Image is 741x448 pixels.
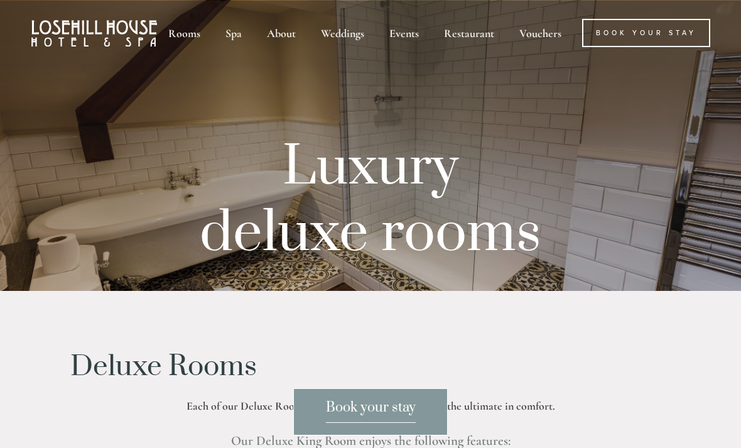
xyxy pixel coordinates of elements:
[326,399,416,423] span: Book your stay
[310,19,376,47] div: Weddings
[214,19,253,47] div: Spa
[70,351,671,383] h1: Deluxe Rooms
[508,19,573,47] a: Vouchers
[157,19,212,47] div: Rooms
[256,19,307,47] div: About
[433,19,506,47] div: Restaurant
[90,143,651,193] p: Luxury
[582,19,710,47] a: Book Your Stay
[31,20,157,46] img: Losehill House
[200,199,541,269] strong: deluxe rooms
[293,388,448,435] a: Book your stay
[378,19,430,47] div: Events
